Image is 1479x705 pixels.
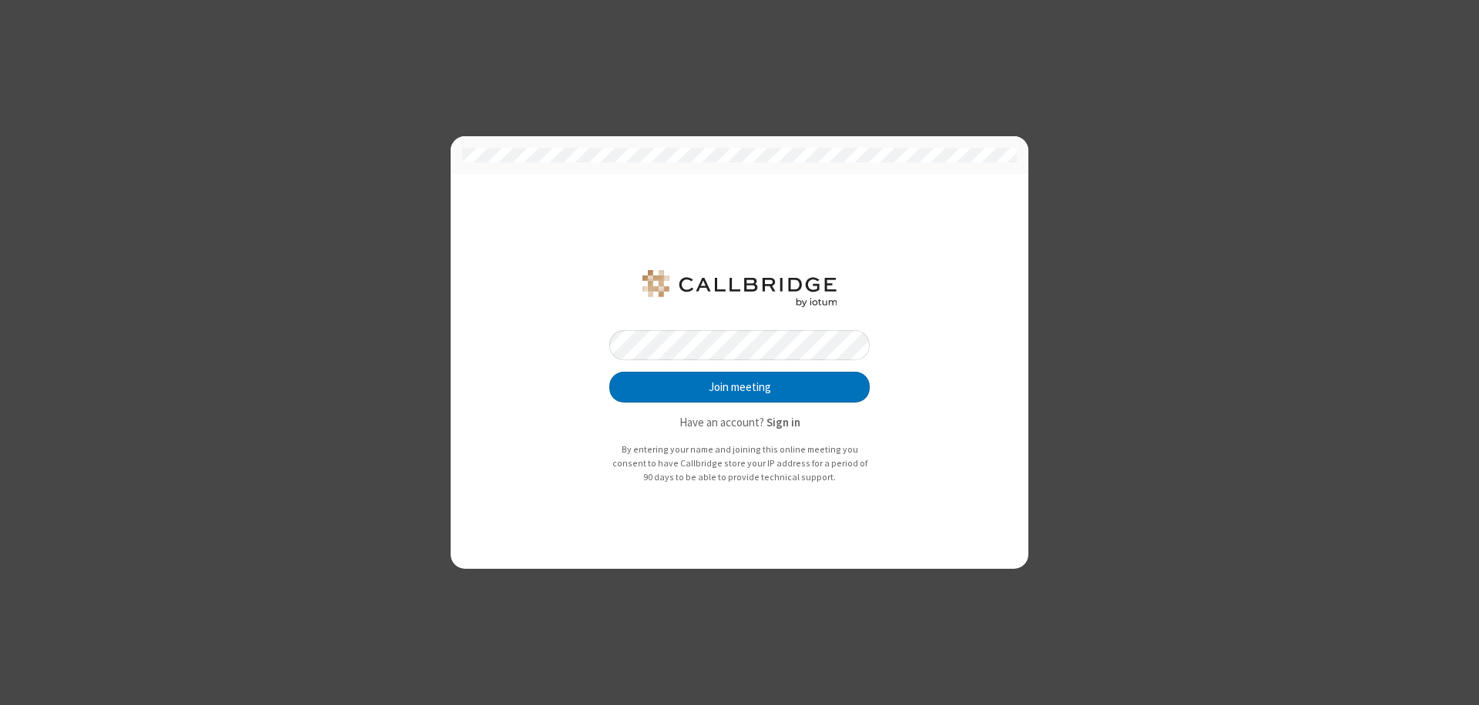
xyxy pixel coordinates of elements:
p: By entering your name and joining this online meeting you consent to have Callbridge store your I... [609,443,870,483]
strong: Sign in [766,415,800,429]
button: Sign in [766,414,800,432]
img: QA Selenium DO NOT DELETE OR CHANGE [639,270,840,307]
button: Join meeting [609,372,870,403]
p: Have an account? [609,414,870,432]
